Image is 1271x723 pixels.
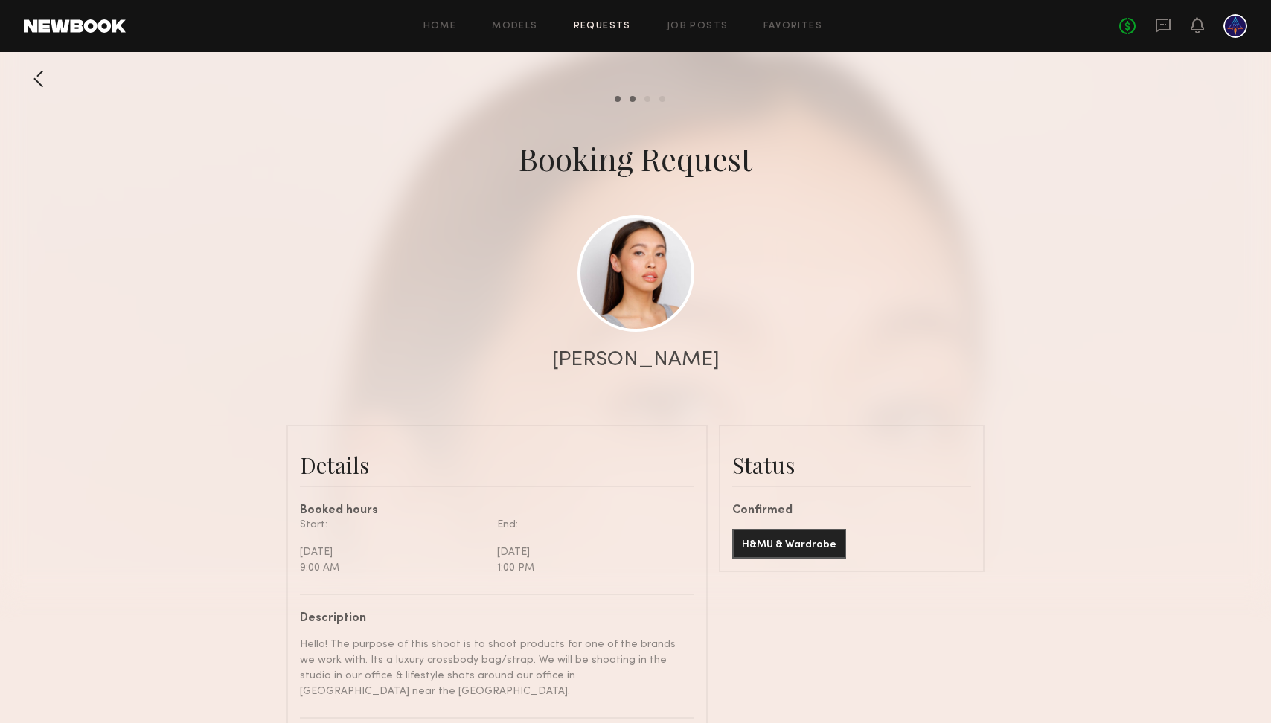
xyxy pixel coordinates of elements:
[497,544,683,560] div: [DATE]
[300,505,694,517] div: Booked hours
[497,560,683,576] div: 1:00 PM
[574,22,631,31] a: Requests
[732,529,846,559] button: H&MU & Wardrobe
[732,450,971,480] div: Status
[300,544,486,560] div: [DATE]
[300,613,683,625] div: Description
[300,450,694,480] div: Details
[732,505,971,517] div: Confirmed
[300,517,486,533] div: Start:
[300,637,683,699] div: Hello! The purpose of this shoot is to shoot products for one of the brands we work with. Its a l...
[552,350,720,370] div: [PERSON_NAME]
[667,22,729,31] a: Job Posts
[519,138,752,179] div: Booking Request
[423,22,457,31] a: Home
[763,22,822,31] a: Favorites
[300,560,486,576] div: 9:00 AM
[497,517,683,533] div: End:
[492,22,537,31] a: Models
